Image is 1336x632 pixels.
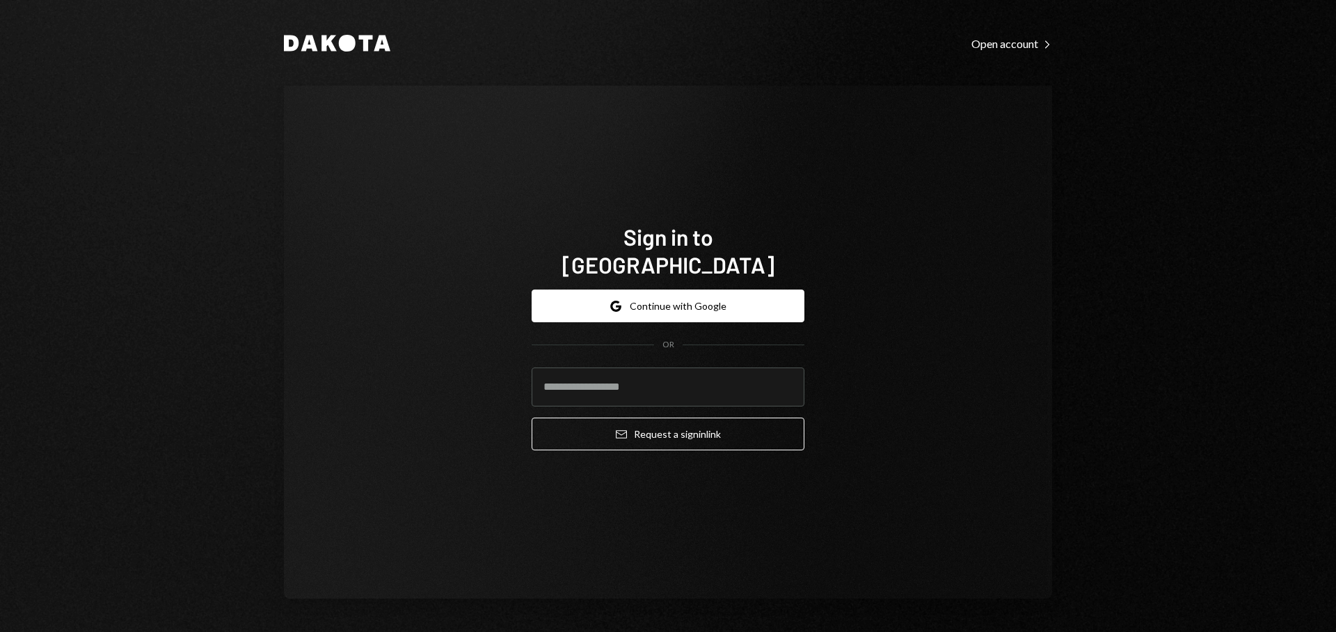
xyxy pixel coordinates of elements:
[971,35,1052,51] a: Open account
[532,418,804,450] button: Request a signinlink
[532,223,804,278] h1: Sign in to [GEOGRAPHIC_DATA]
[971,37,1052,51] div: Open account
[662,339,674,351] div: OR
[532,290,804,322] button: Continue with Google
